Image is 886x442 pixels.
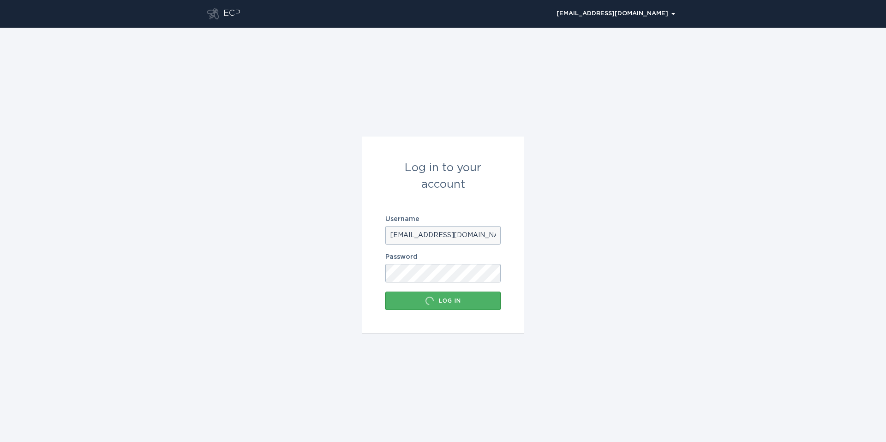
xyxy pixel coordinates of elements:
div: Log in [390,296,496,305]
label: Password [385,254,501,260]
div: Log in to your account [385,160,501,193]
button: Log in [385,292,501,310]
div: [EMAIL_ADDRESS][DOMAIN_NAME] [557,11,675,17]
button: Open user account details [552,7,679,21]
div: Loading [425,296,434,305]
button: Go to dashboard [207,8,219,19]
div: Popover menu [552,7,679,21]
label: Username [385,216,501,222]
div: ECP [223,8,240,19]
